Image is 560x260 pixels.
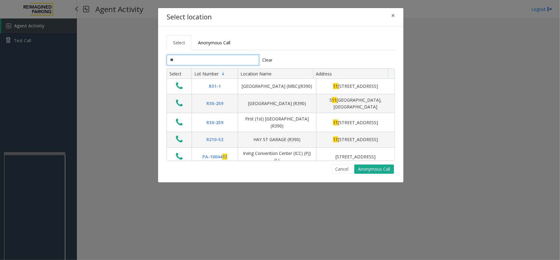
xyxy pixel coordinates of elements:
[222,154,227,160] span: 11
[194,71,219,77] span: Lot Number
[259,55,276,65] button: Clear
[320,83,391,90] div: [STREET_ADDRESS]
[196,119,234,126] div: R30-259
[240,71,272,77] span: Location Name
[391,11,395,20] span: ×
[167,35,395,50] ul: Tabs
[320,136,391,143] div: [STREET_ADDRESS]
[333,120,338,125] span: 11
[333,83,338,89] span: 11
[242,136,312,143] div: HAY ST GARAGE (R390)
[332,97,337,103] span: 11
[242,100,312,107] div: [GEOGRAPHIC_DATA] (R390)
[333,136,338,142] span: 11
[354,165,394,174] button: Anonymous Call
[242,150,312,164] div: Irving Convention Center (ICC) (PJ) (L)
[196,153,234,160] div: PA-10044
[196,100,234,107] div: R30-259
[167,12,212,22] h4: Select location
[173,40,185,46] span: Select
[320,119,391,126] div: [STREET_ADDRESS]
[167,69,192,79] th: Select
[331,165,352,174] button: Cancel
[320,97,391,111] div: 5 [GEOGRAPHIC_DATA], [GEOGRAPHIC_DATA]
[221,71,226,76] span: Sortable
[316,71,332,77] span: Address
[387,8,399,23] button: Close
[167,69,395,160] div: Data table
[242,116,312,129] div: First (1st) [GEOGRAPHIC_DATA] (R390)
[320,153,391,160] div: [STREET_ADDRESS]
[196,136,234,143] div: R210-52
[198,40,230,46] span: Anonymous Call
[196,83,234,90] div: R31-1
[242,83,312,90] div: [GEOGRAPHIC_DATA] (MBC)(R390)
